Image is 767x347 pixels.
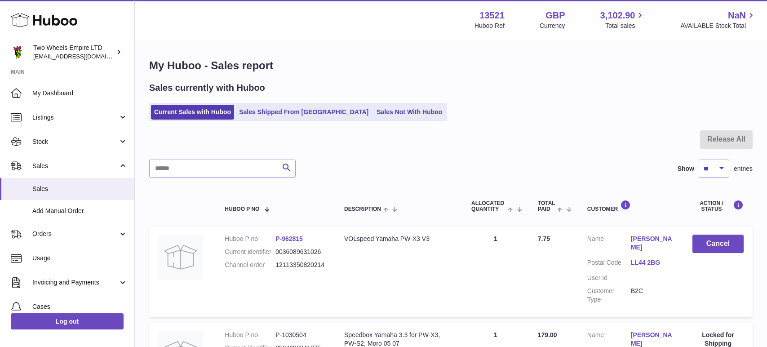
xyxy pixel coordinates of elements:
[225,331,275,339] dt: Huboo P no
[149,82,265,94] h2: Sales currently with Huboo
[587,274,631,282] dt: User Id
[678,165,694,173] label: Show
[600,9,646,30] a: 3,102.90 Total sales
[32,230,118,238] span: Orders
[344,206,381,212] span: Description
[474,22,505,30] div: Huboo Ref
[149,58,753,73] h1: My Huboo - Sales report
[600,9,635,22] span: 3,102.90
[587,200,674,212] div: Customer
[32,89,128,98] span: My Dashboard
[471,200,505,212] span: ALLOCATED Quantity
[538,200,555,212] span: Total paid
[734,165,753,173] span: entries
[605,22,645,30] span: Total sales
[680,22,756,30] span: AVAILABLE Stock Total
[545,9,565,22] strong: GBP
[32,303,128,311] span: Cases
[275,261,326,269] dd: 12113350820214
[540,22,565,30] div: Currency
[692,235,744,253] button: Cancel
[32,254,128,262] span: Usage
[236,105,372,120] a: Sales Shipped From [GEOGRAPHIC_DATA]
[631,258,674,267] a: LL44 2BG
[275,248,326,256] dd: 0036089631026
[32,113,118,122] span: Listings
[479,9,505,22] strong: 13521
[587,235,631,254] dt: Name
[631,235,674,252] a: [PERSON_NAME]
[225,206,259,212] span: Huboo P no
[275,331,326,339] dd: P-1030504
[32,207,128,215] span: Add Manual Order
[151,105,234,120] a: Current Sales with Huboo
[344,235,453,243] div: VOLspeed Yamaha PW-X3 V3
[680,9,756,30] a: NaN AVAILABLE Stock Total
[11,313,124,329] a: Log out
[225,235,275,243] dt: Huboo P no
[225,261,275,269] dt: Channel order
[33,53,132,60] span: [EMAIL_ADDRESS][DOMAIN_NAME]
[32,278,118,287] span: Invoicing and Payments
[538,331,557,338] span: 179.00
[225,248,275,256] dt: Current identifier
[158,235,203,280] img: no-photo.jpg
[728,9,746,22] span: NaN
[692,200,744,212] div: Action / Status
[462,226,529,317] td: 1
[11,45,24,59] img: justas@twowheelsempire.com
[373,105,445,120] a: Sales Not With Huboo
[587,258,631,269] dt: Postal Code
[538,235,550,242] span: 7.75
[587,287,631,304] dt: Customer Type
[275,235,303,242] a: P-962815
[32,138,118,146] span: Stock
[33,44,114,61] div: Two Wheels Empire LTD
[32,162,118,170] span: Sales
[32,185,128,193] span: Sales
[631,287,674,304] dd: B2C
